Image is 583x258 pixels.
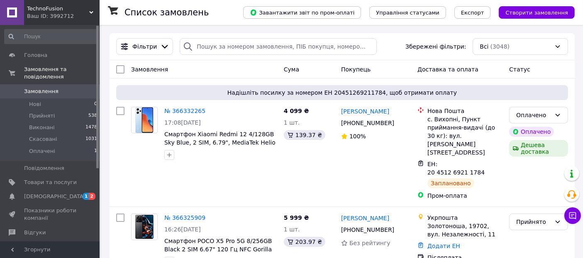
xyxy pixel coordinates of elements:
span: Статус [509,66,530,73]
span: Замовлення [131,66,168,73]
input: Пошук за номером замовлення, ПІБ покупця, номером телефону, Email, номером накладної [180,38,377,55]
div: с. Вихопні, Пункт приймання-видачі (до 30 кг): вул. [PERSON_NAME][STREET_ADDRESS] [427,115,503,157]
span: Експорт [461,10,484,16]
span: Нові [29,101,41,108]
span: Товари та послуги [24,179,77,186]
span: Замовлення [24,88,59,95]
span: 1 [83,193,89,200]
span: Повідомлення [24,165,64,172]
span: Cума [284,66,299,73]
a: Смартфон Xiaomi Redmi 12 4/128GB Sky Blue, 2 SIM, 6.79", MediaTek Helio G88, 50 Мп, NFC, 5000 мА·ч [164,131,276,154]
div: 139.37 ₴ [284,130,325,140]
span: 4 099 ₴ [284,108,309,114]
span: 17:08[DATE] [164,119,201,126]
span: 1 шт. [284,226,300,233]
span: Відгуки [24,229,46,236]
a: Створити замовлення [490,9,575,15]
button: Завантажити звіт по пром-оплаті [243,6,361,19]
span: 100% [349,133,366,140]
span: (3048) [490,43,510,50]
button: Експорт [454,6,491,19]
span: Прийняті [29,112,55,120]
span: Виконані [29,124,55,131]
span: ЕН: 20 4512 6921 1784 [427,161,485,176]
div: [PHONE_NUMBER] [339,117,396,129]
span: 16:26[DATE] [164,226,201,233]
button: Управління статусами [369,6,446,19]
span: Всі [480,42,488,51]
span: Скасовані [29,135,57,143]
div: Заплановано [427,178,474,188]
span: Фільтри [132,42,157,51]
span: 538 [88,112,97,120]
span: Створити замовлення [505,10,568,16]
span: TechnoFusion [27,5,89,12]
a: [PERSON_NAME] [341,107,389,115]
span: Головна [24,52,47,59]
div: Ваш ID: 3992712 [27,12,100,20]
span: Доставка та оплата [417,66,478,73]
a: Фото товару [131,214,158,240]
span: 1031 [85,135,97,143]
div: [PHONE_NUMBER] [339,224,396,236]
span: Збережені фільтри: [405,42,466,51]
a: [PERSON_NAME] [341,214,389,222]
h1: Список замовлень [124,7,209,17]
div: 203.97 ₴ [284,237,325,247]
span: 1 шт. [284,119,300,126]
img: Фото товару [132,215,157,239]
span: Управління статусами [376,10,439,16]
div: Пром-оплата [427,192,503,200]
div: Укрпошта [427,214,503,222]
span: Показники роботи компанії [24,207,77,222]
span: 1 [94,147,97,155]
span: 0 [94,101,97,108]
span: Без рейтингу [349,240,390,246]
span: Покупець [341,66,371,73]
div: Золотоноша, 19702, вул. Незалежності, 11 [427,222,503,238]
a: Додати ЕН [427,243,460,249]
div: Прийнято [516,217,551,226]
div: Дешева доставка [509,140,568,157]
span: Оплачені [29,147,55,155]
span: 1478 [85,124,97,131]
span: 2 [89,193,95,200]
button: Чат з покупцем [564,207,581,224]
input: Пошук [4,29,98,44]
img: Фото товару [133,107,156,133]
div: Нова Пошта [427,107,503,115]
span: 5 999 ₴ [284,214,309,221]
button: Створити замовлення [499,6,575,19]
span: Замовлення та повідомлення [24,66,100,81]
div: Оплачено [516,111,551,120]
div: Оплачено [509,127,554,137]
span: Надішліть посилку за номером ЕН 20451269211784, щоб отримати оплату [120,88,565,97]
span: [DEMOGRAPHIC_DATA] [24,193,85,200]
a: № 366332265 [164,108,205,114]
span: Завантажити звіт по пром-оплаті [250,9,354,16]
a: Фото товару [131,107,158,133]
a: № 366325909 [164,214,205,221]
